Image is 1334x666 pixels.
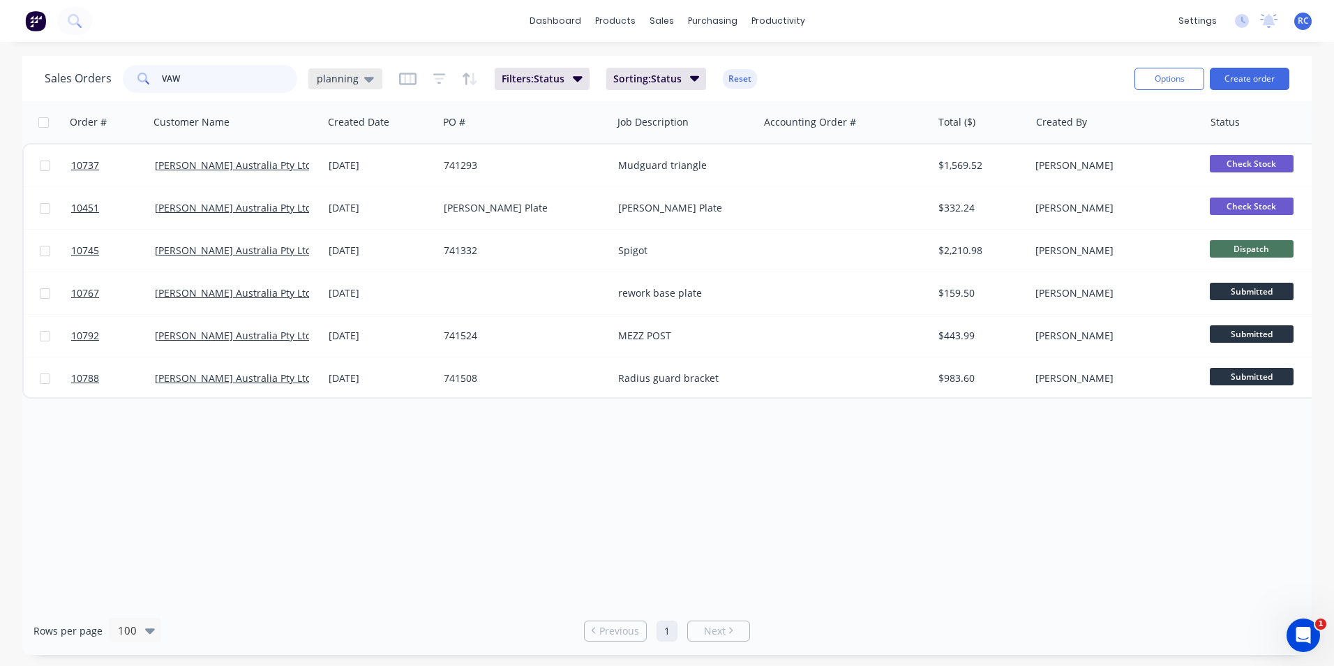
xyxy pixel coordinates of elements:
[329,286,433,300] div: [DATE]
[71,272,155,314] a: 10767
[155,158,312,172] a: [PERSON_NAME] Australia Pty Ltd
[618,158,747,172] div: Mudguard triangle
[1171,10,1224,31] div: settings
[618,201,747,215] div: [PERSON_NAME] Plate
[443,115,465,129] div: PO #
[938,158,1021,172] div: $1,569.52
[444,158,599,172] div: 741293
[1035,329,1190,343] div: [PERSON_NAME]
[45,72,112,85] h1: Sales Orders
[1210,325,1294,343] span: Submitted
[155,286,312,299] a: [PERSON_NAME] Australia Pty Ltd
[688,624,749,638] a: Next page
[588,10,643,31] div: products
[523,10,588,31] a: dashboard
[71,201,99,215] span: 10451
[643,10,681,31] div: sales
[155,329,312,342] a: [PERSON_NAME] Australia Pty Ltd
[71,244,99,258] span: 10745
[1035,158,1190,172] div: [PERSON_NAME]
[1134,68,1204,90] button: Options
[329,201,433,215] div: [DATE]
[444,329,599,343] div: 741524
[657,621,677,642] a: Page 1 is your current page
[1210,198,1294,215] span: Check Stock
[938,115,975,129] div: Total ($)
[578,621,756,642] ul: Pagination
[71,357,155,399] a: 10788
[618,244,747,258] div: Spigot
[444,371,599,385] div: 741508
[938,244,1021,258] div: $2,210.98
[70,115,107,129] div: Order #
[1210,68,1289,90] button: Create order
[938,329,1021,343] div: $443.99
[1298,15,1309,27] span: RC
[444,201,599,215] div: [PERSON_NAME] Plate
[71,315,155,357] a: 10792
[1210,240,1294,258] span: Dispatch
[71,230,155,272] a: 10745
[938,201,1021,215] div: $332.24
[938,371,1021,385] div: $983.60
[764,115,856,129] div: Accounting Order #
[704,624,726,638] span: Next
[71,286,99,300] span: 10767
[329,371,433,385] div: [DATE]
[681,10,744,31] div: purchasing
[1035,371,1190,385] div: [PERSON_NAME]
[1036,115,1087,129] div: Created By
[71,158,99,172] span: 10737
[723,69,757,89] button: Reset
[502,72,564,86] span: Filters: Status
[1035,286,1190,300] div: [PERSON_NAME]
[162,65,298,93] input: Search...
[71,371,99,385] span: 10788
[618,371,747,385] div: Radius guard bracket
[1211,115,1240,129] div: Status
[329,329,433,343] div: [DATE]
[1210,155,1294,172] span: Check Stock
[153,115,230,129] div: Customer Name
[938,286,1021,300] div: $159.50
[155,244,312,257] a: [PERSON_NAME] Australia Pty Ltd
[495,68,590,90] button: Filters:Status
[71,187,155,229] a: 10451
[71,329,99,343] span: 10792
[1287,619,1320,652] iframe: Intercom live chat
[744,10,812,31] div: productivity
[606,68,707,90] button: Sorting:Status
[585,624,646,638] a: Previous page
[613,72,682,86] span: Sorting: Status
[155,201,312,214] a: [PERSON_NAME] Australia Pty Ltd
[33,624,103,638] span: Rows per page
[1315,619,1326,630] span: 1
[618,286,747,300] div: rework base plate
[329,244,433,258] div: [DATE]
[599,624,639,638] span: Previous
[317,71,359,86] span: planning
[71,145,155,186] a: 10737
[1035,244,1190,258] div: [PERSON_NAME]
[1210,368,1294,385] span: Submitted
[1035,201,1190,215] div: [PERSON_NAME]
[155,371,312,385] a: [PERSON_NAME] Australia Pty Ltd
[329,158,433,172] div: [DATE]
[25,10,46,31] img: Factory
[328,115,389,129] div: Created Date
[617,115,689,129] div: Job Description
[1210,283,1294,300] span: Submitted
[618,329,747,343] div: MEZZ POST
[444,244,599,258] div: 741332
